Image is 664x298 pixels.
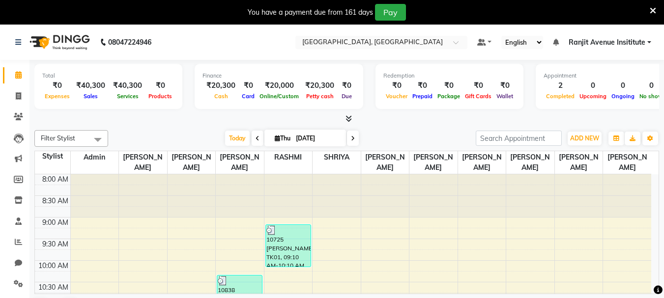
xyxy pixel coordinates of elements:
span: [PERSON_NAME] [216,151,264,174]
span: Ongoing [609,93,637,100]
span: Online/Custom [257,93,301,100]
span: Today [225,131,250,146]
div: 8:00 AM [40,174,70,185]
div: ₹20,300 [301,80,338,91]
div: 2 [544,80,577,91]
div: ₹0 [146,80,174,91]
img: logo [25,28,92,56]
div: ₹0 [462,80,494,91]
b: 08047224946 [108,28,151,56]
div: Finance [202,72,355,80]
span: ADD NEW [570,135,599,142]
span: Thu [272,135,293,142]
span: Petty cash [304,93,336,100]
span: SHRIYA [313,151,361,163]
div: ₹40,300 [109,80,146,91]
div: You have a payment due from 161 days [248,7,373,18]
span: Prepaid [410,93,435,100]
div: ₹0 [494,80,516,91]
span: Cash [212,93,231,100]
button: Pay [375,4,406,21]
span: Ranjit Avenue Insititute [569,37,645,48]
div: ₹0 [410,80,435,91]
div: 0 [609,80,637,91]
div: 10725 [PERSON_NAME], TK01, 09:10 AM-10:10 AM, MAKEUP- ADVANCE [266,225,311,267]
span: [PERSON_NAME] [603,151,651,174]
span: Upcoming [577,93,609,100]
div: ₹20,000 [257,80,301,91]
span: [PERSON_NAME] [119,151,167,174]
div: Total [42,72,174,80]
span: [PERSON_NAME] [361,151,409,174]
div: ₹40,300 [72,80,109,91]
span: [PERSON_NAME] [555,151,603,174]
span: [PERSON_NAME] [168,151,216,174]
span: Expenses [42,93,72,100]
span: Package [435,93,462,100]
div: ₹0 [435,80,462,91]
div: 9:00 AM [40,217,70,228]
div: 10:30 AM [36,282,70,293]
span: Wallet [494,93,516,100]
div: Stylist [35,151,70,162]
span: Gift Cards [462,93,494,100]
button: ADD NEW [568,132,602,145]
div: ₹0 [42,80,72,91]
div: ₹0 [383,80,410,91]
span: Admin [71,151,119,163]
div: 8:30 AM [40,196,70,206]
div: ₹0 [338,80,355,91]
span: Filter Stylist [41,134,75,142]
span: Completed [544,93,577,100]
div: Redemption [383,72,516,80]
span: [PERSON_NAME] [458,151,506,174]
span: RASHMI [264,151,313,163]
span: Products [146,93,174,100]
input: Search Appointment [476,131,562,146]
div: ₹0 [239,80,257,91]
input: 2025-09-04 [293,131,342,146]
span: Sales [81,93,100,100]
span: [PERSON_NAME] [409,151,458,174]
div: 0 [577,80,609,91]
div: 10:00 AM [36,261,70,271]
div: ₹20,300 [202,80,239,91]
div: 9:30 AM [40,239,70,249]
span: Voucher [383,93,410,100]
span: Services [115,93,141,100]
span: [PERSON_NAME] [506,151,554,174]
span: Due [339,93,354,100]
span: Card [239,93,257,100]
